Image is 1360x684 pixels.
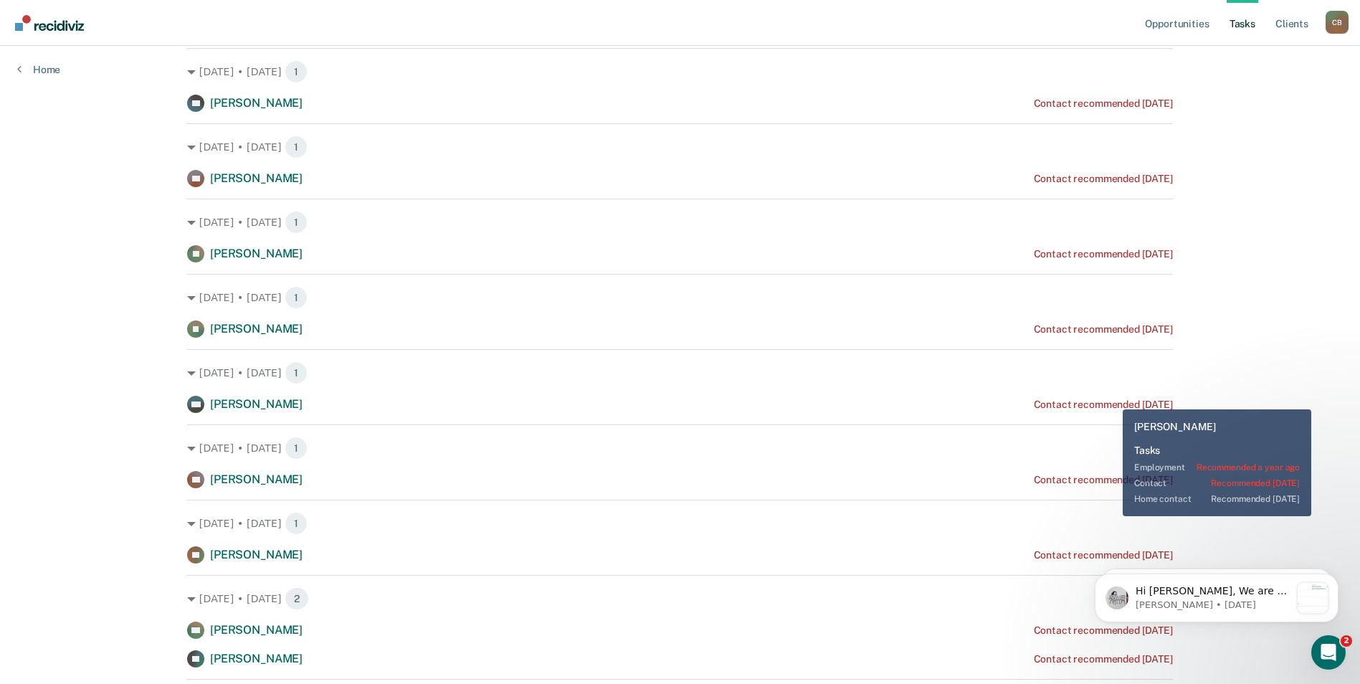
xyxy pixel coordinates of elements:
img: Recidiviz [15,15,84,31]
span: [PERSON_NAME] [210,322,303,336]
div: [DATE] • [DATE] 1 [187,60,1173,83]
span: [PERSON_NAME] [210,397,303,411]
div: Contact recommended [DATE] [1034,399,1173,411]
span: 1 [285,60,308,83]
span: [PERSON_NAME] [210,623,303,637]
iframe: Intercom live chat [1311,635,1346,670]
span: 2 [1341,635,1352,647]
div: [DATE] • [DATE] 1 [187,512,1173,535]
span: 1 [285,437,308,460]
span: 1 [285,512,308,535]
button: Profile dropdown button [1326,11,1349,34]
span: 2 [285,587,309,610]
div: [DATE] • [DATE] 1 [187,211,1173,234]
div: Contact recommended [DATE] [1034,549,1173,561]
div: Contact recommended [DATE] [1034,653,1173,665]
span: 1 [285,211,308,234]
div: [DATE] • [DATE] 1 [187,361,1173,384]
span: [PERSON_NAME] [210,652,303,665]
div: Contact recommended [DATE] [1034,474,1173,486]
span: [PERSON_NAME] [210,247,303,260]
span: 1 [285,361,308,384]
div: Contact recommended [DATE] [1034,173,1173,185]
span: [PERSON_NAME] [210,548,303,561]
span: [PERSON_NAME] [210,171,303,185]
div: Contact recommended [DATE] [1034,323,1173,336]
div: C B [1326,11,1349,34]
div: Contact recommended [DATE] [1034,248,1173,260]
span: [PERSON_NAME] [210,96,303,110]
span: 1 [285,136,308,158]
div: [DATE] • [DATE] 1 [187,286,1173,309]
div: Contact recommended [DATE] [1034,98,1173,110]
div: Contact recommended [DATE] [1034,624,1173,637]
div: [DATE] • [DATE] 1 [187,437,1173,460]
span: [PERSON_NAME] [210,472,303,486]
a: Home [17,63,60,76]
span: 1 [285,286,308,309]
div: [DATE] • [DATE] 2 [187,587,1173,610]
iframe: Intercom notifications message [1073,545,1360,645]
div: [DATE] • [DATE] 1 [187,136,1173,158]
